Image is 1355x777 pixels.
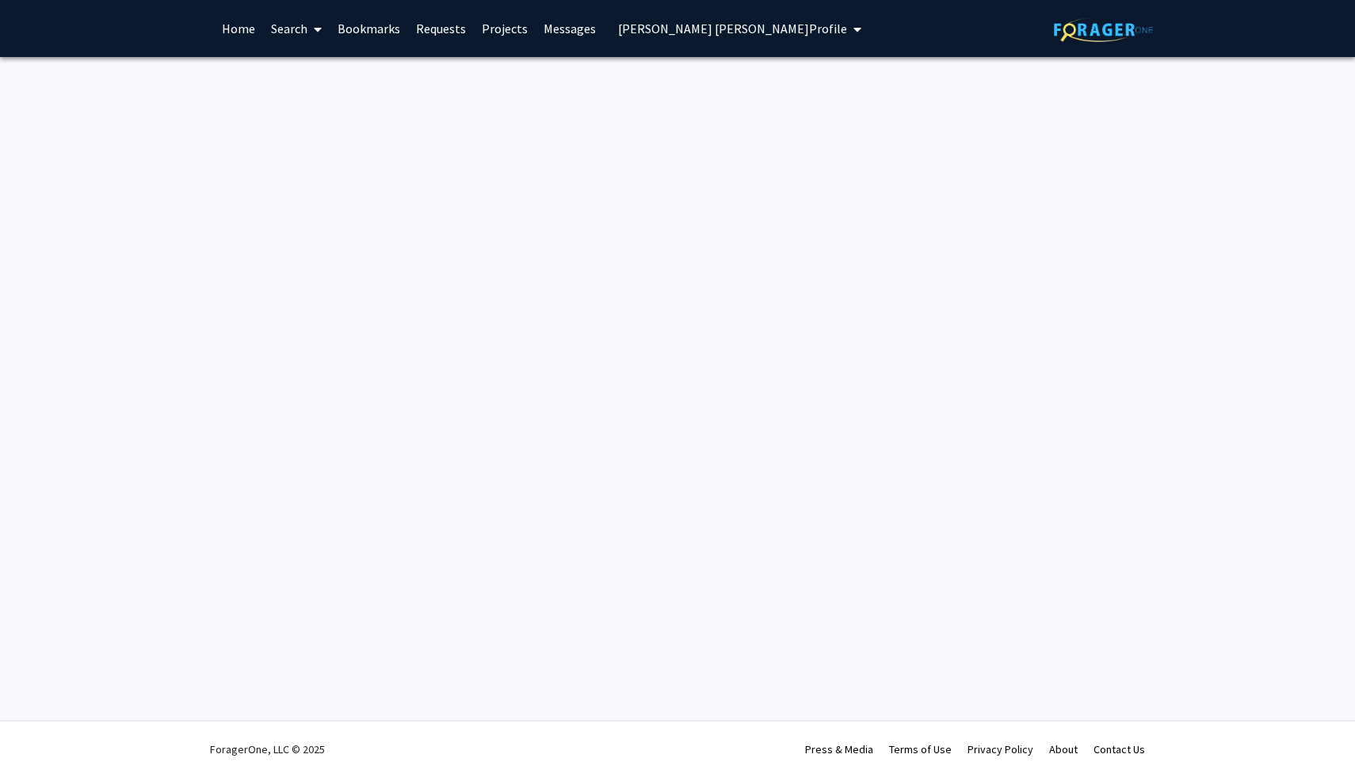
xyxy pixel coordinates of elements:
[1094,742,1145,756] a: Contact Us
[210,722,325,777] div: ForagerOne, LLC © 2025
[263,1,330,56] a: Search
[968,742,1033,756] a: Privacy Policy
[214,1,263,56] a: Home
[330,1,408,56] a: Bookmarks
[1054,17,1153,42] img: ForagerOne Logo
[474,1,536,56] a: Projects
[408,1,474,56] a: Requests
[889,742,952,756] a: Terms of Use
[1049,742,1078,756] a: About
[805,742,873,756] a: Press & Media
[618,21,847,36] span: [PERSON_NAME] [PERSON_NAME] Profile
[536,1,604,56] a: Messages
